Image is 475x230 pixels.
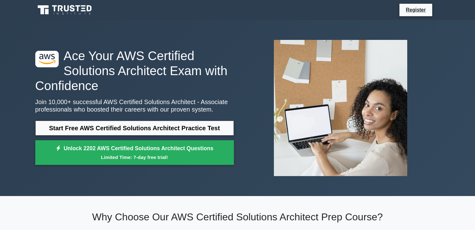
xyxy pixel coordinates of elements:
small: Limited Time: 7-day free trial! [43,154,226,161]
a: Start Free AWS Certified Solutions Architect Practice Test [35,121,234,136]
h2: Why Choose Our AWS Certified Solutions Architect Prep Course? [35,211,440,223]
a: Register [402,6,429,14]
p: Join 10,000+ successful AWS Certified Solutions Architect - Associate professionals who boosted t... [35,98,234,113]
h1: Ace Your AWS Certified Solutions Architect Exam with Confidence [35,48,234,93]
a: Unlock 2202 AWS Certified Solutions Architect QuestionsLimited Time: 7-day free trial! [35,140,234,165]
